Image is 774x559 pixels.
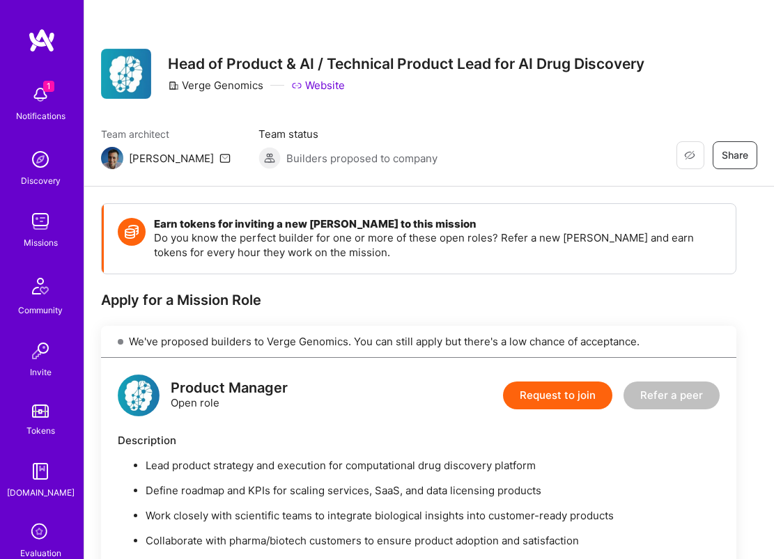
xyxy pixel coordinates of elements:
[26,457,54,485] img: guide book
[101,291,736,309] div: Apply for a Mission Role
[258,147,281,169] img: Builders proposed to company
[286,151,438,166] span: Builders proposed to company
[27,519,54,546] i: icon SelectionTeam
[624,381,720,409] button: Refer a peer
[146,508,720,523] p: Work closely with scientific teams to integrate biological insights into customer-ready products
[168,80,179,91] i: icon CompanyGray
[171,381,288,395] div: Product Manager
[16,109,65,123] div: Notifications
[21,173,61,188] div: Discovery
[168,78,263,93] div: Verge Genomics
[168,55,644,72] h3: Head of Product & AI / Technical Product Lead for AI Drug Discovery
[24,269,57,303] img: Community
[26,207,54,235] img: teamwork
[26,145,54,173] img: discovery
[118,433,720,448] div: Description
[154,230,722,260] p: Do you know the perfect builder for one or more of these open roles? Refer a new [PERSON_NAME] an...
[503,381,612,409] button: Request to join
[219,152,231,164] i: icon Mail
[713,141,757,169] button: Share
[101,326,736,358] div: We've proposed builders to Verge Genomics. You can still apply but there's a low chance of accept...
[30,365,52,379] div: Invite
[146,458,720,473] p: Lead product strategy and execution for computational drug discovery platform
[32,404,49,418] img: tokens
[28,28,56,53] img: logo
[43,81,54,92] span: 1
[291,78,345,93] a: Website
[101,127,231,141] span: Team architect
[146,533,720,548] p: Collaborate with pharma/biotech customers to ensure product adoption and satisfaction
[118,218,146,246] img: Token icon
[24,235,58,250] div: Missions
[258,127,438,141] span: Team status
[118,375,160,416] img: logo
[26,337,54,365] img: Invite
[26,81,54,109] img: bell
[129,151,214,166] div: [PERSON_NAME]
[684,150,695,161] i: icon EyeClosed
[26,423,55,438] div: Tokens
[18,303,63,317] div: Community
[101,147,123,169] img: Team Architect
[101,49,151,99] img: Company Logo
[154,218,722,230] h4: Earn tokens for inviting a new [PERSON_NAME] to this mission
[7,485,75,500] div: [DOMAIN_NAME]
[146,483,720,498] p: Define roadmap and KPIs for scaling services, SaaS, and data licensing products
[171,381,288,410] div: Open role
[722,148,748,162] span: Share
